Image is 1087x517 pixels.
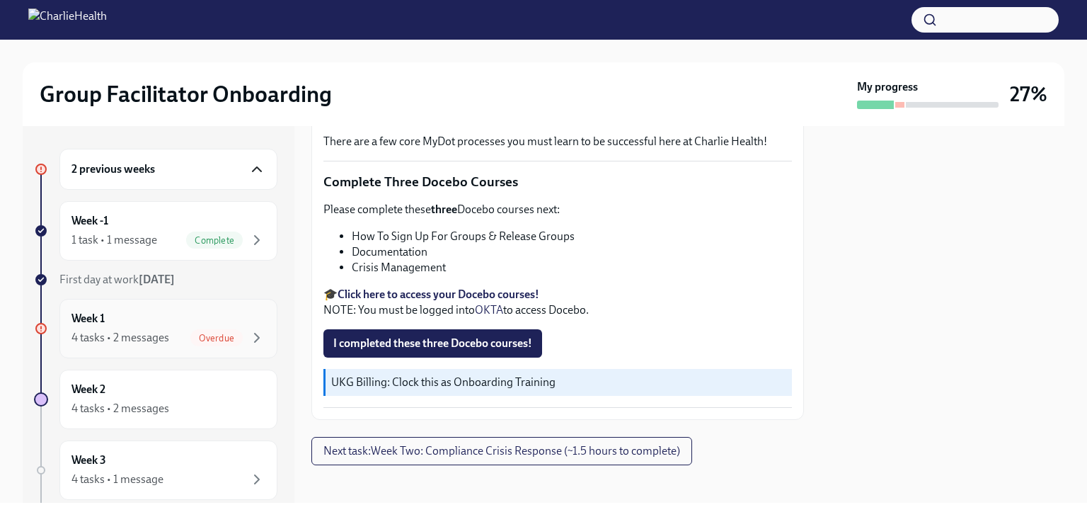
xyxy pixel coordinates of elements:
[352,260,792,275] li: Crisis Management
[34,370,277,429] a: Week 24 tasks • 2 messages
[139,273,175,286] strong: [DATE]
[71,472,163,487] div: 4 tasks • 1 message
[331,375,786,390] p: UKG Billing: Clock this as Onboarding Training
[28,8,107,31] img: CharlieHealth
[71,161,155,177] h6: 2 previous weeks
[71,311,105,326] h6: Week 1
[311,437,692,465] button: Next task:Week Two: Compliance Crisis Response (~1.5 hours to complete)
[71,401,169,416] div: 4 tasks • 2 messages
[1010,81,1047,107] h3: 27%
[59,273,175,286] span: First day at work
[857,79,918,95] strong: My progress
[352,229,792,244] li: How To Sign Up For Groups & Release Groups
[71,330,169,346] div: 4 tasks • 2 messages
[431,203,457,216] strong: three
[338,288,539,301] a: Click here to access your Docebo courses!
[40,80,332,108] h2: Group Facilitator Onboarding
[323,173,792,191] p: Complete Three Docebo Courses
[475,303,503,317] a: OKTA
[323,287,792,318] p: 🎓 NOTE: You must be logged into to access Docebo.
[71,213,108,229] h6: Week -1
[34,441,277,500] a: Week 34 tasks • 1 message
[59,149,277,190] div: 2 previous weeks
[34,201,277,261] a: Week -11 task • 1 messageComplete
[323,444,680,458] span: Next task : Week Two: Compliance Crisis Response (~1.5 hours to complete)
[71,453,106,468] h6: Week 3
[323,329,542,358] button: I completed these three Docebo courses!
[190,333,243,343] span: Overdue
[323,134,792,149] p: There are a few core MyDot processes you must learn to be successful here at Charlie Health!
[71,232,157,248] div: 1 task • 1 message
[71,382,105,397] h6: Week 2
[323,202,792,217] p: Please complete these Docebo courses next:
[34,272,277,288] a: First day at work[DATE]
[333,336,532,351] span: I completed these three Docebo courses!
[34,299,277,358] a: Week 14 tasks • 2 messagesOverdue
[352,244,792,260] li: Documentation
[186,235,243,246] span: Complete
